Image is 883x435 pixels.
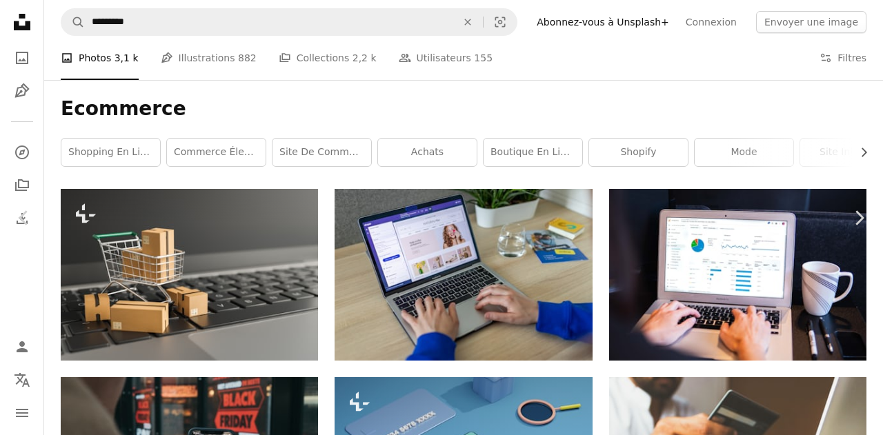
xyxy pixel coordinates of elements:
a: achats [378,139,477,166]
a: Connexion [677,11,745,33]
h1: Ecommerce [61,97,866,121]
span: 2,2 k [353,50,377,65]
a: Commerce électronique [167,139,266,166]
a: Illustrations 882 [161,36,257,80]
button: Menu [8,399,36,427]
button: Filtres [820,36,866,80]
button: Effacer [453,9,483,35]
img: Personne utilisant MacBook Pro sur une table noire [609,189,866,361]
a: mode [695,139,793,166]
a: Connexion / S’inscrire [8,333,36,361]
a: Site de commerce électronique [272,139,371,166]
a: Shopify [589,139,688,166]
a: Gros plan du panier sur le clavier de l’ordinateur avec des boîtes d’expédition autour et de l’es... [61,268,318,281]
span: 882 [238,50,257,65]
a: Boutique en ligne [484,139,582,166]
a: Explorer [8,139,36,166]
a: Photos [8,44,36,72]
img: une personne tapant sur un ordinateur portable sur une table [335,189,592,361]
a: Suivant [835,152,883,284]
a: Collections 2,2 k [279,36,377,80]
button: faire défiler la liste vers la droite [851,139,866,166]
a: Illustrations [8,77,36,105]
button: Envoyer une image [756,11,866,33]
button: Rechercher sur Unsplash [61,9,85,35]
a: Utilisateurs 155 [399,36,493,80]
button: Langue [8,366,36,394]
button: Recherche de visuels [484,9,517,35]
a: Personne utilisant MacBook Pro sur une table noire [609,268,866,281]
a: une personne tapant sur un ordinateur portable sur une table [335,268,592,281]
a: shopping en ligne [61,139,160,166]
form: Rechercher des visuels sur tout le site [61,8,517,36]
img: Gros plan du panier sur le clavier de l’ordinateur avec des boîtes d’expédition autour et de l’es... [61,189,318,361]
span: 155 [474,50,493,65]
a: Abonnez-vous à Unsplash+ [528,11,677,33]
